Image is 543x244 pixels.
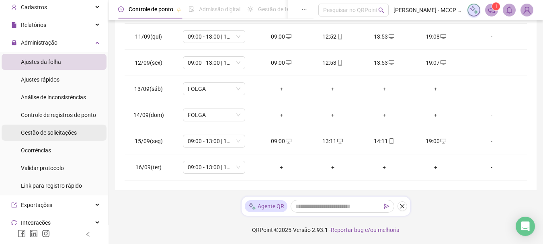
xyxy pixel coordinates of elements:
div: + [262,84,301,93]
span: desktop [388,34,394,39]
span: file [11,22,17,28]
span: facebook [18,230,26,238]
div: Agente QR [245,200,287,212]
div: + [416,111,455,119]
span: mobile [336,60,343,66]
div: 14:11 [365,137,404,146]
span: sync [11,220,17,226]
span: 16/09(ter) [135,164,162,170]
sup: 1 [492,2,500,10]
span: desktop [336,138,343,144]
div: - [468,163,515,172]
div: 13:53 [365,32,404,41]
div: + [314,111,352,119]
img: 89793 [521,4,533,16]
div: - [468,32,515,41]
div: + [416,163,455,172]
span: 09:00 - 13:00 | 14:00 - 19:00 [188,161,240,173]
span: pushpin [176,7,181,12]
span: file-done [189,6,194,12]
span: desktop [285,138,291,144]
div: 09:00 [262,32,301,41]
span: Admissão digital [199,6,240,12]
img: sparkle-icon.fc2bf0ac1784a2077858766a79e2daf3.svg [469,6,478,14]
span: 1 [495,4,498,9]
div: - [468,137,515,146]
span: bell [506,6,513,14]
span: Gestão de solicitações [21,129,77,136]
div: + [262,111,301,119]
span: desktop [440,34,446,39]
span: 11/09(qui) [135,33,162,40]
span: search [378,7,384,13]
div: + [365,84,404,93]
span: sun [248,6,253,12]
span: left [85,232,91,237]
span: Cadastros [21,4,47,10]
div: 12:53 [314,58,352,67]
span: export [11,202,17,208]
span: Análise de inconsistências [21,94,86,100]
span: Exportações [21,202,52,208]
span: 09:00 - 13:00 | 14:00 - 19:00 [188,135,240,147]
span: Validar protocolo [21,165,64,171]
div: + [314,84,352,93]
div: 19:08 [416,32,455,41]
span: FOLGA [188,83,240,95]
span: notification [488,6,495,14]
div: - [468,84,515,93]
span: Controle de registros de ponto [21,112,96,118]
span: instagram [42,230,50,238]
span: Ajustes da folha [21,59,61,65]
span: ellipsis [301,6,307,12]
div: + [262,163,301,172]
span: linkedin [30,230,38,238]
div: 13:11 [314,137,352,146]
span: desktop [440,138,446,144]
span: Reportar bug e/ou melhoria [331,227,400,233]
div: 13:53 [365,58,404,67]
span: close [400,203,405,209]
span: 13/09(sáb) [134,86,163,92]
span: Link para registro rápido [21,182,82,189]
div: + [416,84,455,93]
span: Relatórios [21,22,46,28]
span: desktop [388,60,394,66]
span: 15/09(seg) [135,138,163,144]
footer: QRPoint © 2025 - 2.93.1 - [109,216,543,244]
span: mobile [336,34,343,39]
div: 09:00 [262,58,301,67]
div: Open Intercom Messenger [516,217,535,236]
div: + [365,163,404,172]
span: [PERSON_NAME] - MCCP COMERCIO DE ALIMENTOS LTDA [393,6,463,14]
span: lock [11,40,17,45]
span: Integrações [21,219,51,226]
span: Versão [293,227,311,233]
img: sparkle-icon.fc2bf0ac1784a2077858766a79e2daf3.svg [248,202,256,211]
span: 09:00 - 13:00 | 14:00 - 19:00 [188,57,240,69]
span: desktop [440,60,446,66]
div: - [468,111,515,119]
span: 09:00 - 13:00 | 14:00 - 19:00 [188,31,240,43]
span: Administração [21,39,57,46]
span: clock-circle [118,6,124,12]
div: 12:52 [314,32,352,41]
span: Gestão de férias [258,6,299,12]
div: 09:00 [262,137,301,146]
div: 19:00 [416,137,455,146]
div: + [314,163,352,172]
span: Ocorrências [21,147,51,154]
span: 14/09(dom) [133,112,164,118]
span: desktop [285,60,291,66]
div: - [468,58,515,67]
span: desktop [285,34,291,39]
span: user-add [11,4,17,10]
span: Ajustes rápidos [21,76,59,83]
span: send [384,203,389,209]
span: Controle de ponto [129,6,173,12]
div: + [365,111,404,119]
div: 19:07 [416,58,455,67]
span: 12/09(sex) [135,59,162,66]
span: mobile [388,138,394,144]
span: FOLGA [188,109,240,121]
